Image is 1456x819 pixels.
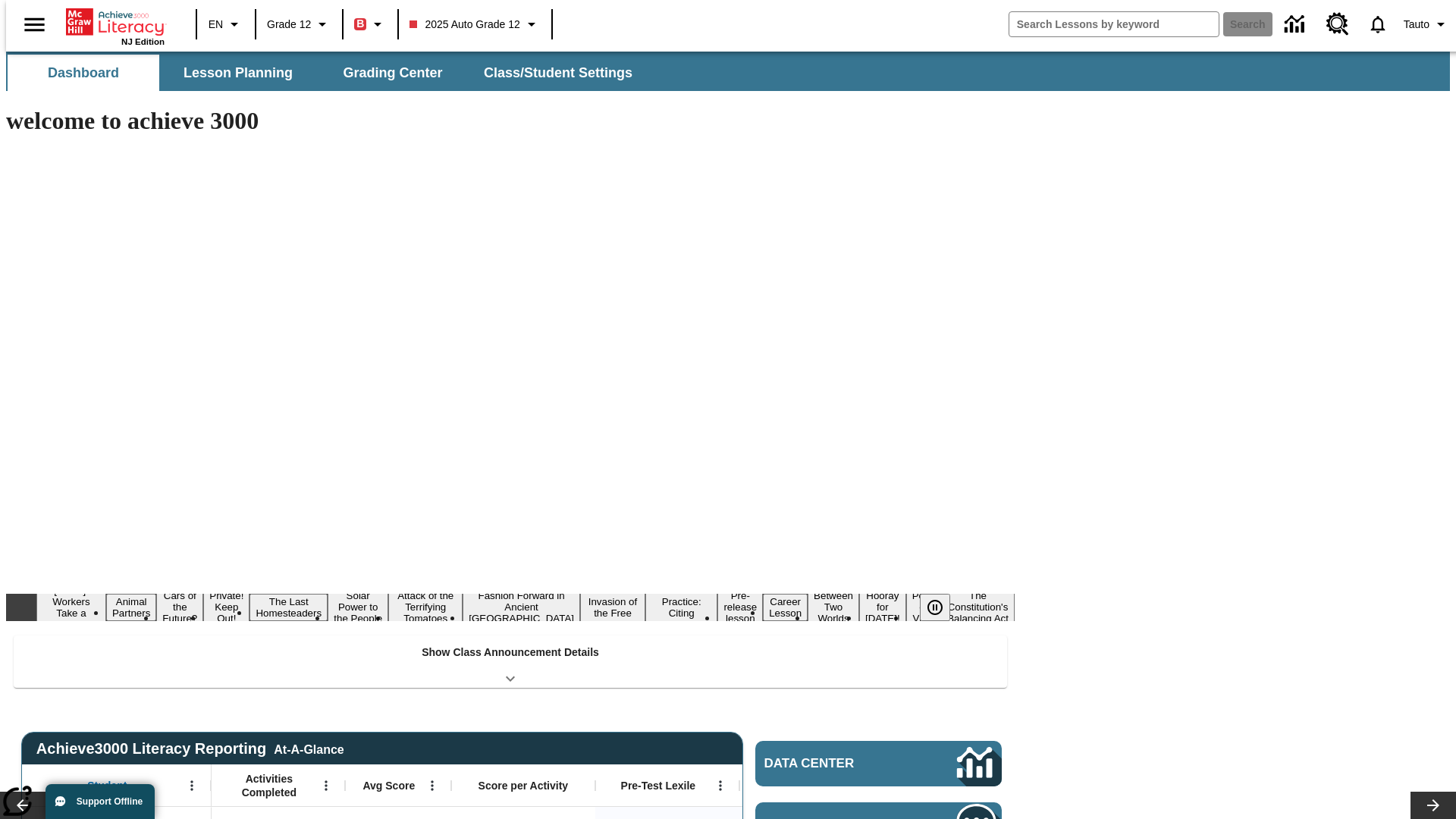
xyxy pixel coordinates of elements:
[162,55,314,91] button: Lesson Planning
[1410,792,1456,819] button: Lesson carousel, Next
[484,64,632,82] span: Class/Student Settings
[421,774,444,797] button: Open Menu
[77,796,143,807] span: Support Offline
[645,582,717,632] button: Slide 10 Mixed Practice: Citing Evidence
[717,588,763,626] button: Slide 11 Pre-release lesson
[920,594,950,621] button: Pause
[920,594,965,621] div: Pause
[219,772,319,799] span: Activities Completed
[48,64,119,82] span: Dashboard
[6,55,646,91] div: SubNavbar
[36,740,344,758] span: Achieve3000 Literacy Reporting
[709,774,732,797] button: Open Menu
[479,779,569,792] span: Score per Activity
[66,5,165,46] div: Home
[8,55,159,91] button: Dashboard
[764,756,906,771] span: Data Center
[1317,4,1358,45] a: Resource Center, Will open in new tab
[202,11,250,38] button: Language: EN, Select a language
[121,37,165,46] span: NJ Edition
[422,645,599,661] p: Show Class Announcement Details
[580,582,645,632] button: Slide 9 The Invasion of the Free CD
[180,774,203,797] button: Open Menu
[1404,17,1429,33] span: Tauto
[249,594,328,621] button: Slide 5 The Last Homesteaders
[1276,4,1317,45] a: Data Center
[203,588,249,626] button: Slide 4 Private! Keep Out!
[315,774,337,797] button: Open Menu
[362,779,415,792] span: Avg Score
[274,740,344,757] div: At-A-Glance
[106,594,156,621] button: Slide 2 Animal Partners
[343,64,442,82] span: Grading Center
[45,784,155,819] button: Support Offline
[348,11,393,38] button: Boost Class color is red. Change class color
[755,741,1002,786] a: Data Center
[6,52,1450,91] div: SubNavbar
[403,11,546,38] button: Class: 2025 Auto Grade 12, Select your class
[317,55,469,91] button: Grading Center
[472,55,645,91] button: Class/Student Settings
[763,594,808,621] button: Slide 12 Career Lesson
[156,588,203,626] button: Slide 3 Cars of the Future?
[1009,12,1219,36] input: search field
[66,7,165,37] a: Home
[1358,5,1398,44] a: Notifications
[621,779,696,792] span: Pre-Test Lexile
[12,2,57,47] button: Open side menu
[14,635,1007,688] div: Show Class Announcement Details
[463,588,580,626] button: Slide 8 Fashion Forward in Ancient Rome
[356,14,364,33] span: B
[941,588,1015,626] button: Slide 16 The Constitution's Balancing Act
[36,582,106,632] button: Slide 1 Labor Day: Workers Take a Stand
[388,588,463,626] button: Slide 7 Attack of the Terrifying Tomatoes
[87,779,127,792] span: Student
[6,107,1015,135] h1: welcome to achieve 3000
[267,17,311,33] span: Grade 12
[184,64,293,82] span: Lesson Planning
[906,588,941,626] button: Slide 15 Point of View
[209,17,223,33] span: EN
[409,17,519,33] span: 2025 Auto Grade 12
[859,588,906,626] button: Slide 14 Hooray for Constitution Day!
[261,11,337,38] button: Grade: Grade 12, Select a grade
[808,588,859,626] button: Slide 13 Between Two Worlds
[328,588,388,626] button: Slide 6 Solar Power to the People
[1398,11,1456,38] button: Profile/Settings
